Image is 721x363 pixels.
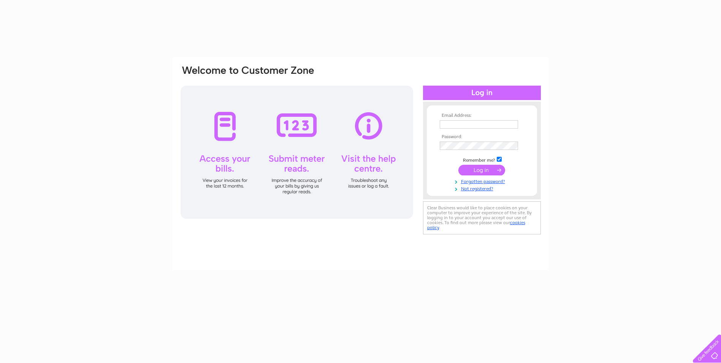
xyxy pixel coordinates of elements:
[438,156,526,163] td: Remember me?
[438,113,526,118] th: Email Address:
[438,134,526,140] th: Password:
[458,165,505,175] input: Submit
[440,185,526,192] a: Not registered?
[423,201,541,234] div: Clear Business would like to place cookies on your computer to improve your experience of the sit...
[427,220,525,230] a: cookies policy
[440,177,526,185] a: Forgotten password?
